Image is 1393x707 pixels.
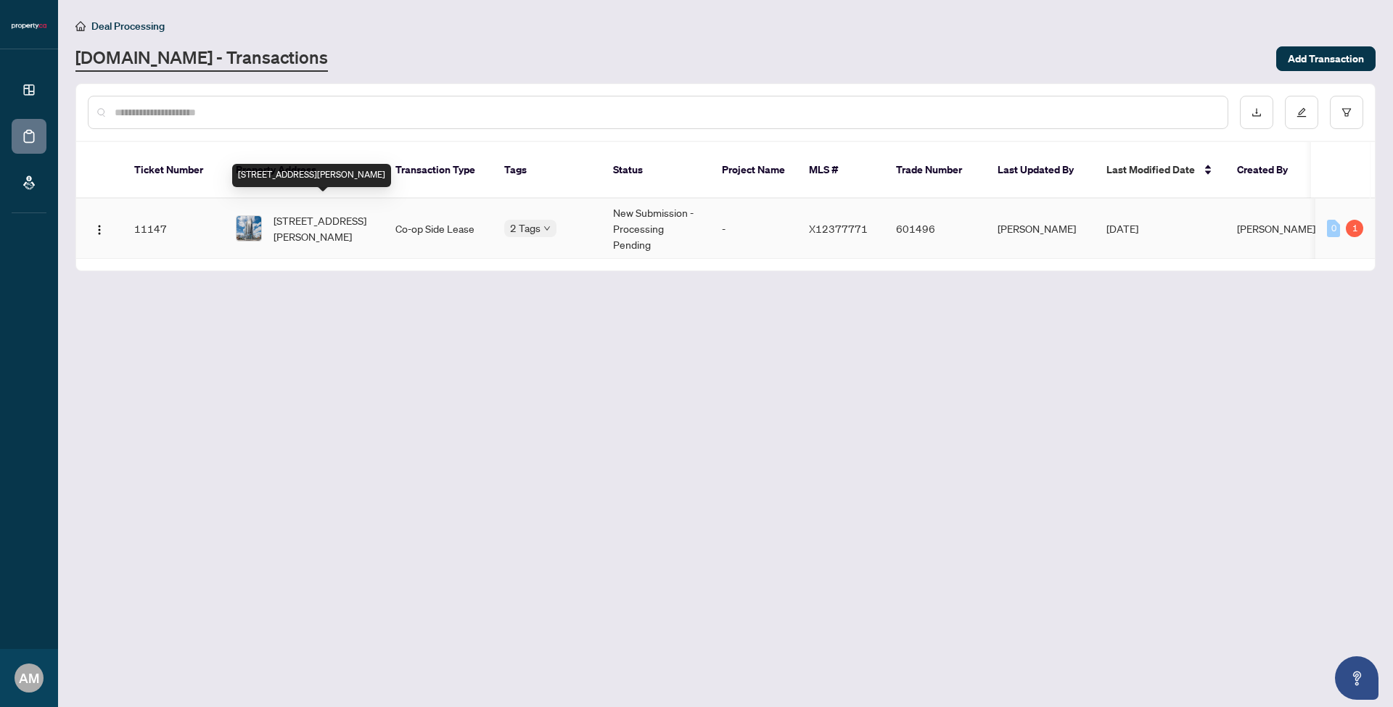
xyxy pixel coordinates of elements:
span: Add Transaction [1288,47,1364,70]
button: Logo [88,217,111,240]
td: 11147 [123,199,224,259]
button: filter [1330,96,1363,129]
a: [DOMAIN_NAME] - Transactions [75,46,328,72]
button: Add Transaction [1276,46,1376,71]
th: Last Modified Date [1095,142,1225,199]
th: Ticket Number [123,142,224,199]
span: down [543,225,551,232]
td: - [710,199,797,259]
span: download [1252,107,1262,117]
span: [STREET_ADDRESS][PERSON_NAME] [274,212,372,244]
th: MLS # [797,142,884,199]
span: Last Modified Date [1106,162,1195,178]
img: thumbnail-img [237,216,261,241]
button: download [1240,96,1273,129]
span: [PERSON_NAME] [1237,222,1315,235]
span: 2 Tags [510,220,541,236]
th: Transaction Type [384,142,493,199]
div: 0 [1327,220,1340,237]
th: Status [601,142,710,199]
th: Tags [493,142,601,199]
span: AM [19,668,39,688]
span: home [75,21,86,31]
span: [DATE] [1106,222,1138,235]
td: [PERSON_NAME] [986,199,1095,259]
th: Project Name [710,142,797,199]
button: edit [1285,96,1318,129]
button: Open asap [1335,656,1378,700]
div: 1 [1346,220,1363,237]
th: Last Updated By [986,142,1095,199]
td: Co-op Side Lease [384,199,493,259]
td: 601496 [884,199,986,259]
th: Trade Number [884,142,986,199]
img: logo [12,22,46,30]
span: X12377771 [809,222,868,235]
span: Deal Processing [91,20,165,33]
div: [STREET_ADDRESS][PERSON_NAME] [232,164,391,187]
span: edit [1297,107,1307,117]
th: Created By [1225,142,1312,199]
td: New Submission - Processing Pending [601,199,710,259]
span: filter [1341,107,1352,117]
img: Logo [94,224,105,236]
th: Property Address [224,142,384,199]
